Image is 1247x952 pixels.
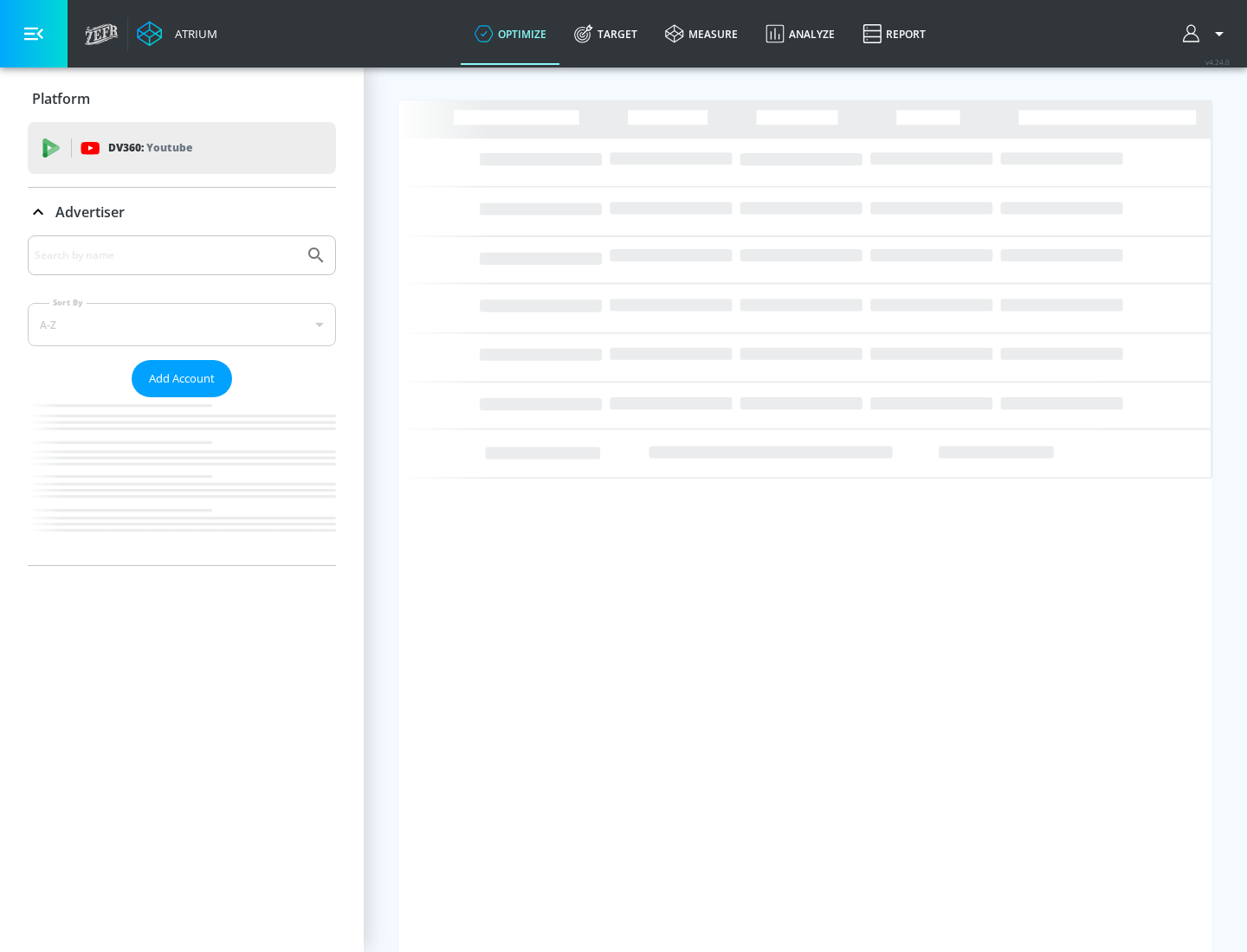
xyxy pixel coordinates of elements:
a: Target [560,3,651,65]
a: Atrium [137,21,217,47]
a: measure [651,3,752,65]
label: Sort By [49,297,87,308]
a: Analyze [752,3,849,65]
input: Search by name [35,244,297,267]
p: Advertiser [55,203,125,222]
p: Platform [32,89,90,108]
div: DV360: Youtube [28,122,336,174]
a: Report [849,3,940,65]
div: Advertiser [28,188,336,236]
span: v 4.24.0 [1205,57,1230,67]
div: A-Z [28,303,336,346]
div: Atrium [168,26,217,42]
div: Platform [28,74,336,123]
p: DV360: [108,138,192,158]
span: Add Account [149,369,215,389]
p: Youtube [146,138,192,157]
nav: list of Advertiser [28,397,336,565]
div: Advertiser [28,235,336,565]
button: Add Account [132,360,232,397]
a: optimize [461,3,560,65]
